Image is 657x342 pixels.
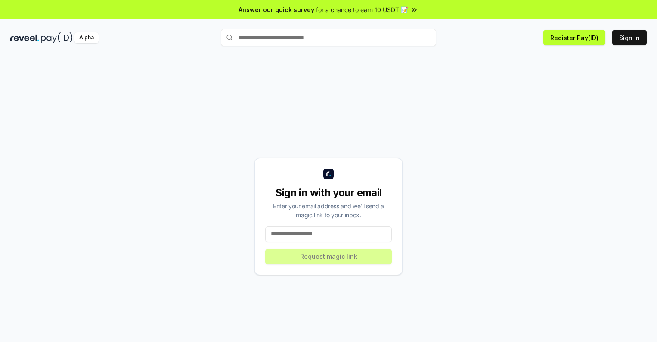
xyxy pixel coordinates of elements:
button: Sign In [612,30,647,45]
span: for a chance to earn 10 USDT 📝 [316,5,408,14]
div: Sign in with your email [265,186,392,200]
img: pay_id [41,32,73,43]
div: Alpha [74,32,99,43]
button: Register Pay(ID) [543,30,605,45]
img: reveel_dark [10,32,39,43]
span: Answer our quick survey [239,5,314,14]
img: logo_small [323,169,334,179]
div: Enter your email address and we’ll send a magic link to your inbox. [265,201,392,220]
